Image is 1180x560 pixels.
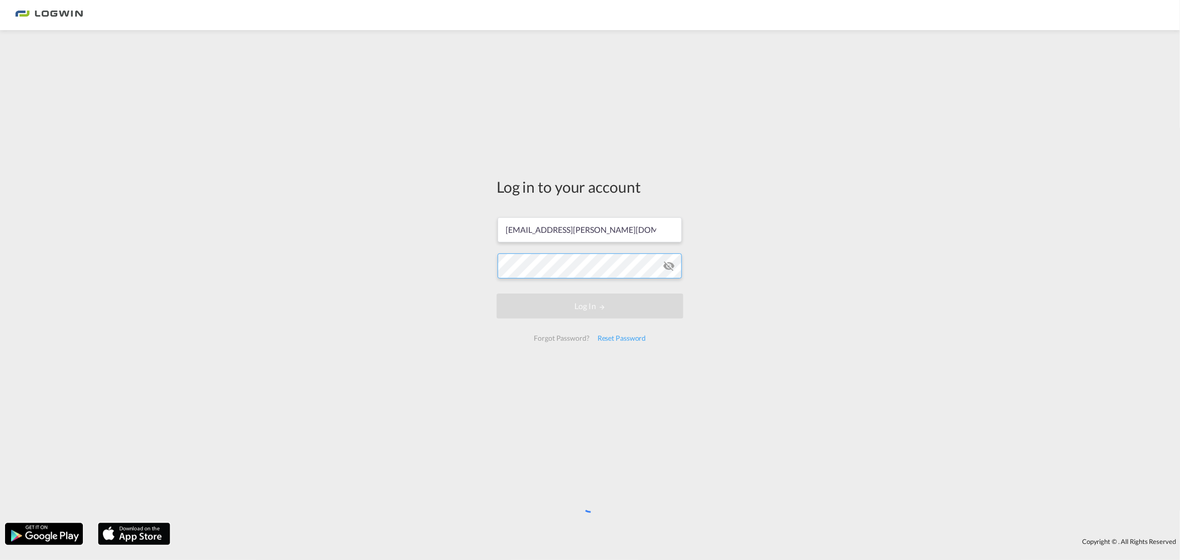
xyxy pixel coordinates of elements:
div: Copyright © . All Rights Reserved [175,533,1180,550]
input: Enter email/phone number [498,217,682,242]
button: LOGIN [497,294,683,319]
img: apple.png [97,522,171,546]
img: 2761ae10d95411efa20a1f5e0282d2d7.png [15,4,83,27]
img: google.png [4,522,84,546]
md-icon: icon-eye-off [663,260,675,272]
div: Forgot Password? [530,329,593,347]
div: Log in to your account [497,176,683,197]
div: Reset Password [594,329,650,347]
